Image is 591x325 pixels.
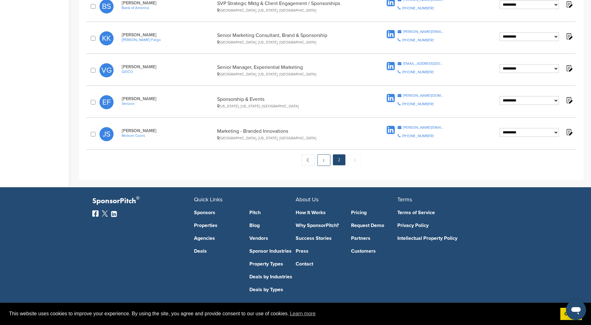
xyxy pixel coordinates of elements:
span: [PERSON_NAME] [122,96,214,101]
a: Deals by Industries [249,274,296,279]
a: Deals [194,249,240,254]
span: [PERSON_NAME] [122,64,214,70]
a: Contact [296,261,342,266]
a: Bank of America [122,6,214,10]
span: [PERSON_NAME] [122,128,214,133]
a: Terms of Service [397,210,490,215]
a: Pitch [249,210,296,215]
a: Privacy Policy [397,223,490,228]
a: Request Demo [351,223,397,228]
a: Success Stories [296,236,342,241]
a: ← Previous [302,154,315,166]
a: Deals by Types [249,287,296,292]
img: Notes [565,32,573,40]
a: Partners [351,236,397,241]
a: Molson Coors [122,133,214,138]
div: [US_STATE], [US_STATE], [GEOGRAPHIC_DATA] [217,104,362,108]
img: Twitter [102,210,108,217]
div: [PHONE_NUMBER] [402,102,434,106]
a: Property Types [249,261,296,266]
a: learn more about cookies [289,309,317,318]
div: Senior Marketing Consultant, Brand & Sponsorship [217,32,362,44]
a: Vendors [249,236,296,241]
a: Verizon [122,101,214,106]
span: Quick Links [194,196,222,203]
a: Sponsors [194,210,240,215]
a: Pricing [351,210,397,215]
em: 2 [333,154,345,165]
div: [PERSON_NAME][DOMAIN_NAME][EMAIL_ADDRESS][PERSON_NAME][DOMAIN_NAME] [403,94,445,97]
div: [GEOGRAPHIC_DATA], [US_STATE], [GEOGRAPHIC_DATA] [217,136,362,140]
span: JS [99,127,114,141]
div: Sponsorship & Events [217,96,362,108]
iframe: Button to launch messaging window [566,300,586,320]
a: 1 [317,154,330,166]
div: Marketing - Branded Innovations [217,128,362,140]
a: GEICO [122,70,214,74]
img: Facebook [92,210,99,217]
img: Notes [565,128,573,136]
span: Terms [397,196,412,203]
span: [PERSON_NAME] [122,32,214,38]
span: KK [99,31,114,45]
a: Blog [249,223,296,228]
div: SVP Strategic Mktg & Client Engagement / Sponsorships [217,0,362,13]
a: Sponsor Industries [249,249,296,254]
div: [EMAIL_ADDRESS][DOMAIN_NAME] [403,62,445,65]
span: [PERSON_NAME] [122,0,214,6]
img: Notes [565,64,573,72]
span: VG [99,63,114,77]
a: Press [296,249,342,254]
div: [PHONE_NUMBER] [402,134,434,138]
div: [PERSON_NAME][EMAIL_ADDRESS][PERSON_NAME][DOMAIN_NAME] [403,126,445,129]
div: [PHONE_NUMBER] [402,70,434,74]
a: [PERSON_NAME] Fargo [122,38,214,42]
p: SponsorPitch [92,197,194,206]
span: Next → [348,154,361,166]
img: Notes [565,96,573,104]
div: [GEOGRAPHIC_DATA], [US_STATE], [GEOGRAPHIC_DATA] [217,72,362,76]
a: How It Works [296,210,342,215]
span: This website uses cookies to improve your experience. By using the site, you agree and provide co... [9,309,555,318]
img: Notes [565,0,573,8]
div: [GEOGRAPHIC_DATA], [US_STATE], [GEOGRAPHIC_DATA] [217,8,362,13]
span: About Us [296,196,318,203]
a: Intellectual Property Policy [397,236,490,241]
a: Customers [351,249,397,254]
span: EF [99,95,114,109]
span: ® [136,194,140,202]
a: Properties [194,223,240,228]
div: [PHONE_NUMBER] [402,38,434,42]
div: [GEOGRAPHIC_DATA], [US_STATE], [GEOGRAPHIC_DATA] [217,40,362,44]
div: [PERSON_NAME][EMAIL_ADDRESS][DOMAIN_NAME] [403,30,445,34]
a: Why SponsorPitch? [296,223,342,228]
a: dismiss cookie message [560,308,582,320]
div: Senior Manager, Experiential Marketing [217,64,362,76]
div: [PHONE_NUMBER] [402,6,434,10]
a: Agencies [194,236,240,241]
